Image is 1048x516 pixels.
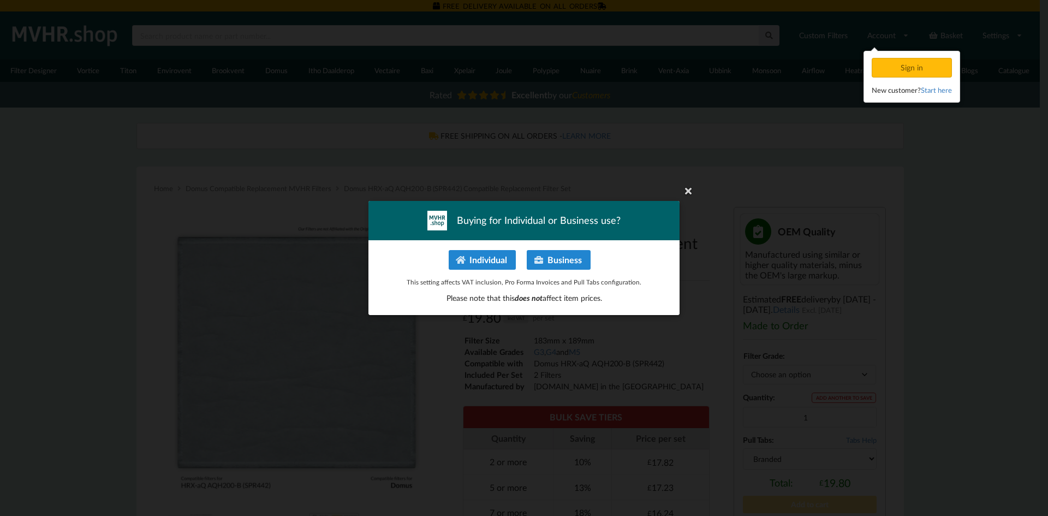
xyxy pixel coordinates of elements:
button: Individual [449,250,516,270]
button: Business [527,250,591,270]
div: Sign in [872,58,952,78]
a: Start here [921,86,952,94]
img: mvhr-inverted.png [427,211,447,230]
span: does not [515,293,543,303]
p: Please note that this affect item prices. [380,293,668,304]
span: Buying for Individual or Business use? [457,213,621,227]
p: This setting affects VAT inclusion, Pro Forma Invoices and Pull Tabs configuration. [380,277,668,287]
a: Sign in [872,63,954,72]
div: New customer? [872,85,952,96]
